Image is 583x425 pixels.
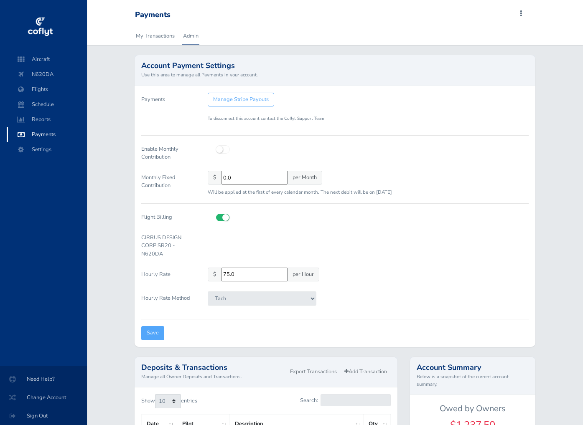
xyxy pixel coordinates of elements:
span: Change Account [10,390,77,405]
a: My Transactions [135,27,176,45]
h2: Account Payment Settings [141,62,529,69]
span: Aircraft [15,52,79,67]
span: Schedule [15,97,79,112]
span: per Month [287,171,322,185]
span: $ [208,268,222,281]
label: Payments [141,93,165,106]
span: $ [208,171,222,185]
label: CIRRUS DESIGN CORP SR20 - N620DA [135,231,202,261]
img: coflyt logo [26,15,54,40]
a: Admin [182,27,199,45]
h5: Owed by Owners [410,404,535,414]
a: Add Transaction [341,366,391,378]
a: Export Transactions [286,366,341,378]
span: Sign Out [10,408,77,423]
small: Manage all Owner Deposits and Transactions. [141,373,286,380]
input: Save [141,326,164,340]
h2: Deposits & Transactions [141,364,286,371]
label: Show entries [141,394,197,408]
p: To disconnect this account contact the Coflyt Support Team [208,115,529,122]
span: Payments [15,127,79,142]
label: Flight Billing [135,210,202,224]
span: N620DA [15,67,79,82]
label: Hourly Rate [135,268,202,285]
span: Settings [15,142,79,157]
small: Use this area to manage all Payments in your account. [141,71,529,78]
div: Payments [135,10,171,20]
span: Flights [15,82,79,97]
small: Will be applied at the first of every calendar month. The next debit will be on [DATE] [208,189,392,195]
a: Manage Stripe Payouts [208,93,274,106]
span: Need Help? [10,372,77,387]
span: per Hour [287,268,319,281]
h2: Account Summary [417,364,529,371]
label: Monthly Fixed Contribution [135,171,202,197]
span: Reports [15,112,79,127]
label: Enable Monthly Contribution [135,142,202,164]
label: Search: [300,394,391,406]
input: Search: [321,394,391,406]
label: Hourly Rate Method [135,291,202,312]
select: Showentries [155,394,181,408]
small: Below is a snapshot of the current account summary. [417,373,529,388]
